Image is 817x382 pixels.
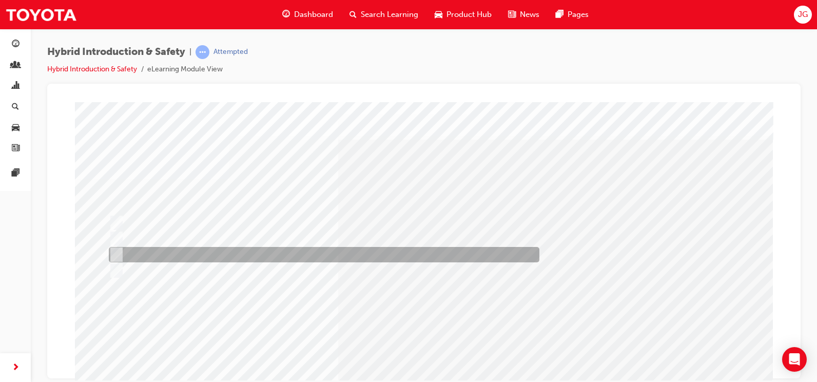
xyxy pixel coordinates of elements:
span: chart-icon [12,82,20,91]
a: guage-iconDashboard [274,4,341,25]
span: guage-icon [12,40,20,49]
span: people-icon [12,61,20,70]
span: guage-icon [282,8,290,21]
span: Product Hub [446,9,492,21]
span: Dashboard [294,9,333,21]
span: news-icon [508,8,516,21]
a: pages-iconPages [548,4,597,25]
a: search-iconSearch Learning [341,4,426,25]
span: search-icon [12,103,19,112]
a: Hybrid Introduction & Safety [47,65,137,73]
span: Search Learning [361,9,418,21]
span: JG [798,9,808,21]
img: Trak [5,3,77,26]
span: | [189,46,191,58]
span: news-icon [12,144,20,154]
span: car-icon [12,123,20,132]
span: pages-icon [12,169,20,178]
span: pages-icon [556,8,563,21]
span: next-icon [12,361,20,374]
a: news-iconNews [500,4,548,25]
span: learningRecordVerb_ATTEMPT-icon [196,45,209,59]
span: News [520,9,539,21]
span: Hybrid Introduction & Safety [47,46,185,58]
div: Open Intercom Messenger [782,347,807,372]
div: Attempted [213,47,248,57]
span: car-icon [435,8,442,21]
li: eLearning Module View [147,64,223,75]
span: Pages [568,9,589,21]
a: car-iconProduct Hub [426,4,500,25]
button: JG [794,6,812,24]
span: search-icon [349,8,357,21]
